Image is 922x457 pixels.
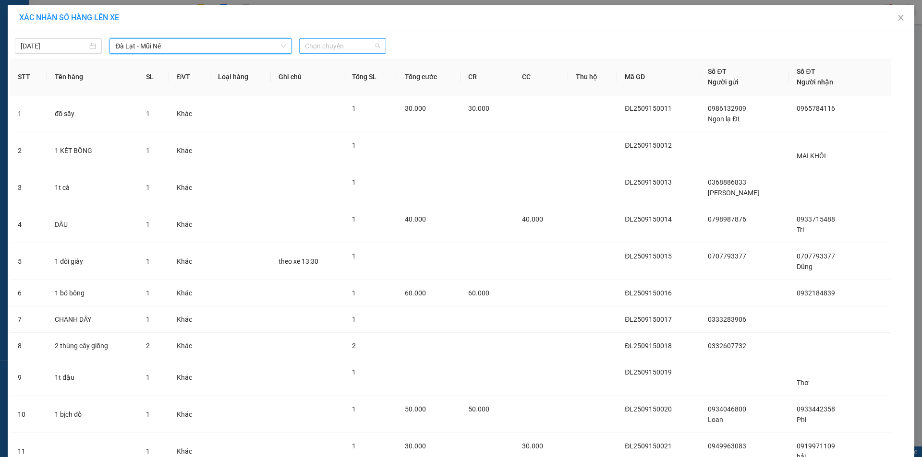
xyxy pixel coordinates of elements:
[797,252,835,260] span: 0707793377
[405,442,426,450] span: 30.000
[112,60,126,70] span: DĐ:
[10,280,47,306] td: 6
[47,333,138,359] td: 2 thùng cây giống
[138,59,169,95] th: SL
[625,342,672,350] span: ĐL2509150018
[797,226,804,234] span: Tri
[797,263,813,270] span: Dũng
[19,13,119,22] span: XÁC NHẬN SỐ HÀNG LÊN XE
[625,316,672,323] span: ĐL2509150017
[468,289,489,297] span: 60.000
[797,289,835,297] span: 0932184839
[625,178,672,186] span: ĐL2509150013
[708,78,739,86] span: Người gửi
[625,215,672,223] span: ĐL2509150014
[797,152,826,160] span: MAI KHÔI
[169,132,210,169] td: Khác
[10,169,47,206] td: 3
[625,252,672,260] span: ĐL2509150015
[468,105,489,112] span: 30.000
[617,59,700,95] th: Mã GD
[708,68,726,75] span: Số ĐT
[625,368,672,376] span: ĐL2509150019
[47,206,138,243] td: DÂU
[169,59,210,95] th: ĐVT
[47,95,138,132] td: đồ sấy
[169,280,210,306] td: Khác
[146,374,150,381] span: 1
[708,442,746,450] span: 0949963083
[169,206,210,243] td: Khác
[708,115,741,123] span: Ngon lạ ĐL
[146,221,150,228] span: 1
[352,215,356,223] span: 1
[797,416,806,423] span: Phi
[146,184,150,191] span: 1
[47,359,138,396] td: 1t đậu
[169,306,210,333] td: Khác
[708,215,746,223] span: 0798987876
[10,95,47,132] td: 1
[352,368,356,376] span: 1
[169,396,210,433] td: Khác
[708,189,759,197] span: [PERSON_NAME]
[47,243,138,280] td: 1 đôi giày
[352,405,356,413] span: 1
[112,8,190,30] div: [PERSON_NAME]
[405,215,426,223] span: 40.000
[352,141,356,149] span: 1
[568,59,617,95] th: Thu hộ
[352,252,356,260] span: 1
[625,289,672,297] span: ĐL2509150016
[146,410,150,418] span: 1
[352,316,356,323] span: 1
[352,105,356,112] span: 1
[797,405,835,413] span: 0933442358
[405,105,426,112] span: 30.000
[625,105,672,112] span: ĐL2509150011
[10,206,47,243] td: 4
[708,416,723,423] span: Loan
[10,396,47,433] td: 10
[169,333,210,359] td: Khác
[625,405,672,413] span: ĐL2509150020
[352,442,356,450] span: 1
[352,178,356,186] span: 1
[10,306,47,333] td: 7
[8,8,23,18] span: Gửi:
[169,95,210,132] td: Khác
[797,215,835,223] span: 0933715488
[112,41,190,55] div: 0528609715
[146,147,150,154] span: 1
[352,342,356,350] span: 2
[146,447,150,455] span: 1
[210,59,271,95] th: Loại hàng
[897,14,905,22] span: close
[279,258,318,265] span: theo xe 13:30
[10,333,47,359] td: 8
[47,169,138,206] td: 1t cà
[271,59,344,95] th: Ghi chú
[708,252,746,260] span: 0707793377
[280,43,286,49] span: down
[10,243,47,280] td: 5
[146,289,150,297] span: 1
[797,442,835,450] span: 0919971109
[708,105,746,112] span: 0986132909
[10,359,47,396] td: 9
[625,442,672,450] span: ĐL2509150021
[126,55,174,71] span: N3 Gộp
[47,396,138,433] td: 1 bịch đồ
[10,132,47,169] td: 2
[887,5,914,32] button: Close
[797,68,815,75] span: Số ĐT
[708,316,746,323] span: 0333283906
[169,169,210,206] td: Khác
[146,316,150,323] span: 1
[10,59,47,95] th: STT
[405,289,426,297] span: 60.000
[169,359,210,396] td: Khác
[708,342,746,350] span: 0332607732
[112,8,135,18] span: Nhận:
[797,105,835,112] span: 0965784116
